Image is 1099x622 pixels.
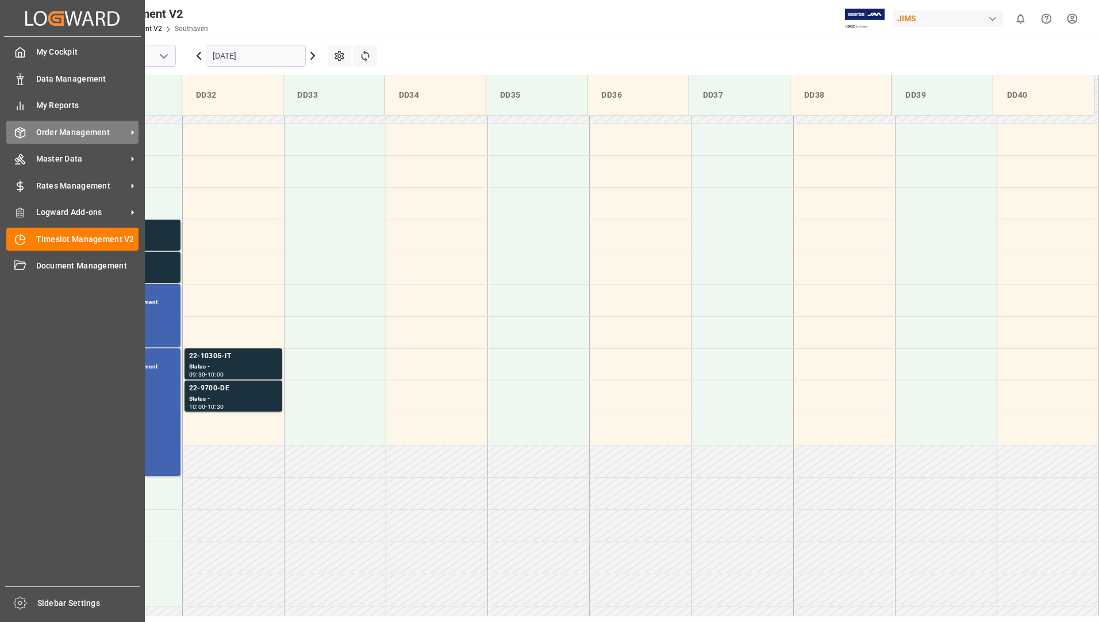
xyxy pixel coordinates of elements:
span: Data Management [36,73,139,85]
span: Master Data [36,153,127,165]
div: Status - [189,394,278,404]
div: 10:30 [207,404,224,409]
span: Document Management [36,260,139,272]
a: Document Management [6,255,139,277]
a: My Reports [6,94,139,117]
div: 22-9700-DE [189,383,278,394]
div: DD35 [495,85,578,106]
span: Timeslot Management V2 [36,233,139,245]
div: DD36 [597,85,679,106]
img: Exertis%20JAM%20-%20Email%20Logo.jpg_1722504956.jpg [845,9,885,29]
div: DD32 [191,85,274,106]
button: Help Center [1033,6,1059,32]
div: - [205,404,207,409]
a: Data Management [6,67,139,90]
div: DD39 [901,85,983,106]
div: DD33 [293,85,375,106]
div: DD40 [1002,85,1085,106]
input: DD-MM-YYYY [206,45,306,67]
div: DD38 [800,85,882,106]
div: DD37 [698,85,781,106]
div: Status - [189,362,278,372]
button: open menu [155,47,172,65]
button: JIMS [893,7,1008,29]
span: Logward Add-ons [36,206,127,218]
span: Sidebar Settings [37,597,140,609]
button: show 0 new notifications [1008,6,1033,32]
div: 22-10305-IT [189,351,278,362]
div: - [205,372,207,377]
span: My Cockpit [36,46,139,58]
div: DD34 [394,85,477,106]
span: My Reports [36,99,139,112]
span: Order Management [36,126,127,139]
div: JIMS [893,10,1003,27]
div: 10:00 [189,404,206,409]
span: Rates Management [36,180,127,192]
div: 10:00 [207,372,224,377]
a: My Cockpit [6,41,139,63]
a: Timeslot Management V2 [6,228,139,250]
div: 09:30 [189,372,206,377]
